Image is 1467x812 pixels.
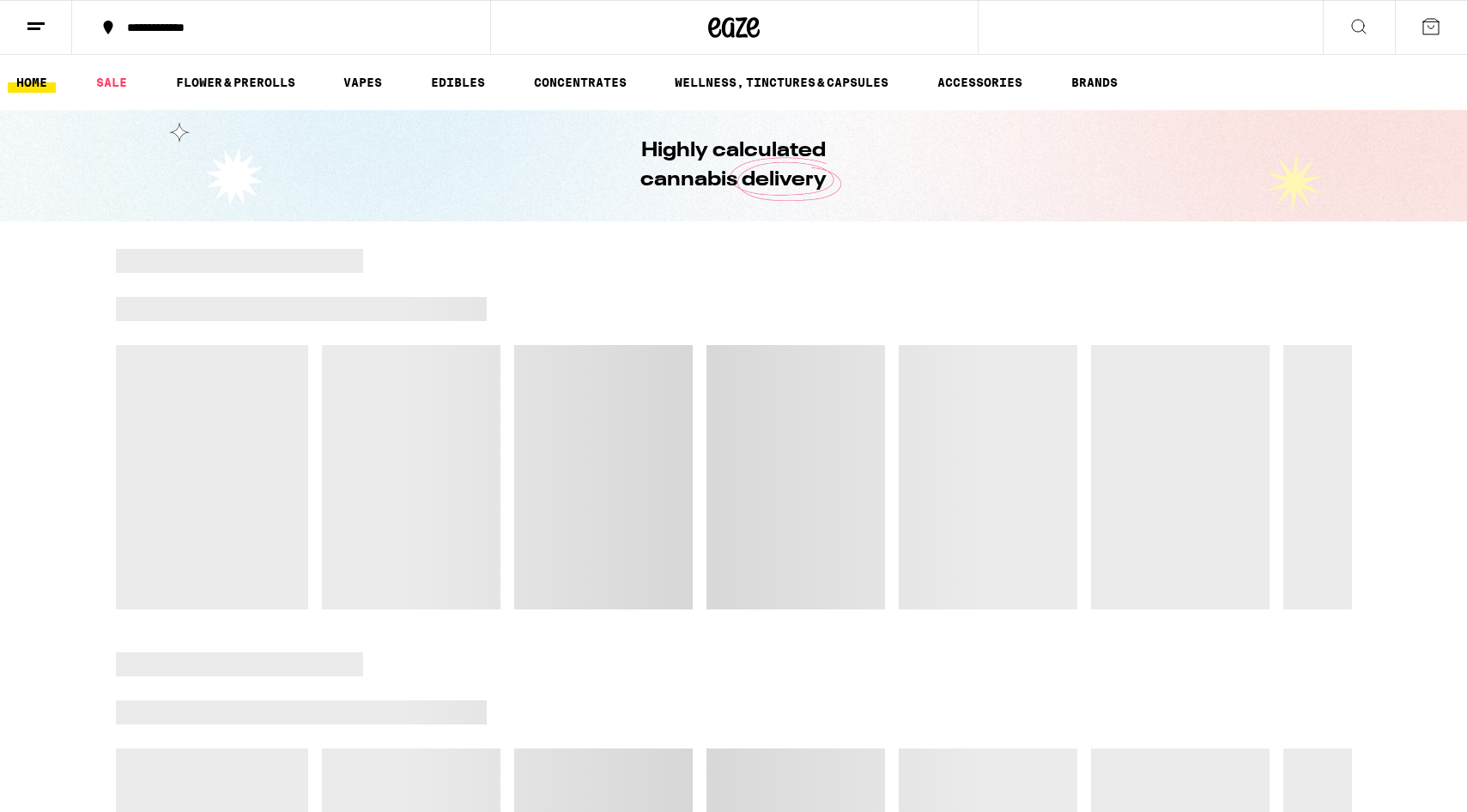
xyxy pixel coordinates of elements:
a: BRANDS [1063,72,1126,93]
a: SALE [88,72,136,93]
a: WELLNESS, TINCTURES & CAPSULES [666,72,897,93]
a: ACCESSORIES [929,72,1031,93]
a: HOME [8,72,56,93]
h1: Highly calculated cannabis delivery [592,136,876,195]
button: Redirect to URL [1,1,937,124]
span: Hi. Need any help? [10,12,124,26]
a: FLOWER & PREROLLS [167,72,304,93]
a: EDIBLES [422,72,494,93]
a: CONCENTRATES [525,72,635,93]
a: VAPES [335,72,391,93]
